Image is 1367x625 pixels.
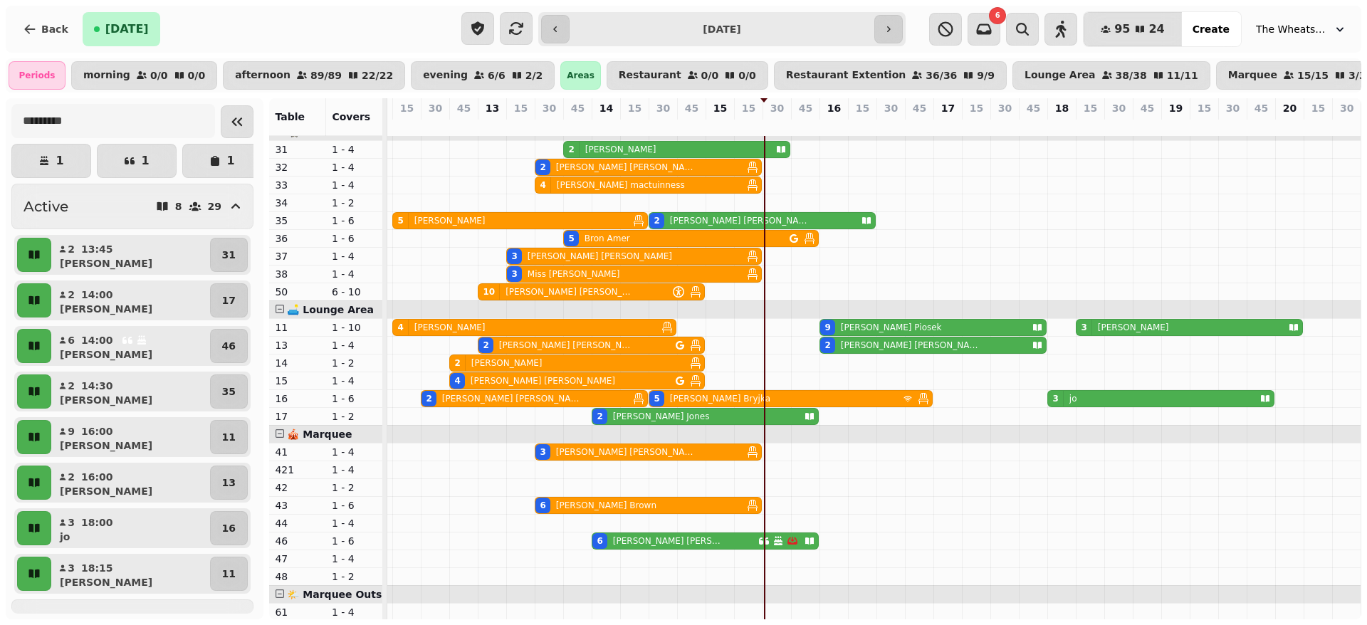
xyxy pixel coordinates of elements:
[60,575,152,589] p: [PERSON_NAME]
[67,288,75,302] p: 2
[841,340,979,351] p: [PERSON_NAME] [PERSON_NAME]
[54,557,207,591] button: 318:15[PERSON_NAME]
[597,411,602,422] div: 2
[540,500,545,511] div: 6
[800,118,811,132] p: 0
[1114,23,1130,35] span: 95
[81,242,113,256] p: 13:45
[913,118,925,132] p: 0
[770,101,784,115] p: 30
[9,61,66,90] div: Periods
[332,552,377,566] p: 1 - 4
[454,357,460,369] div: 2
[54,238,207,272] button: 213:45[PERSON_NAME]
[332,516,377,530] p: 1 - 4
[97,144,177,178] button: 1
[188,70,206,80] p: 0 / 0
[332,249,377,263] p: 1 - 4
[332,409,377,424] p: 1 - 2
[11,184,253,229] button: Active829
[210,374,248,409] button: 35
[222,248,236,262] p: 31
[222,293,236,308] p: 17
[401,118,412,132] p: 9
[557,179,685,191] p: [PERSON_NAME] mactuinness
[222,521,236,535] p: 16
[81,470,113,484] p: 16:00
[67,379,75,393] p: 2
[150,70,168,80] p: 0 / 0
[175,201,182,211] p: 8
[1226,101,1240,115] p: 30
[60,302,152,316] p: [PERSON_NAME]
[1084,12,1182,46] button: 9524
[81,424,113,438] p: 16:00
[841,322,942,333] p: [PERSON_NAME] Piosek
[856,101,869,115] p: 15
[332,356,377,370] p: 1 - 2
[275,480,320,495] p: 42
[411,61,555,90] button: evening6/62/2
[828,118,839,132] p: 11
[423,70,468,81] p: evening
[210,329,248,363] button: 46
[568,144,574,155] div: 2
[713,101,727,115] p: 15
[515,118,526,132] p: 6
[332,374,377,388] p: 1 - 4
[1297,70,1329,80] p: 15 / 15
[1341,118,1353,132] p: 0
[332,569,377,584] p: 1 - 2
[210,557,248,591] button: 11
[483,286,495,298] div: 10
[332,142,377,157] p: 1 - 4
[685,101,698,115] p: 45
[275,498,320,513] p: 43
[275,196,320,210] p: 34
[506,286,636,298] p: [PERSON_NAME] [PERSON_NAME]
[67,561,75,575] p: 3
[999,118,1010,132] p: 0
[742,101,755,115] p: 15
[824,322,830,333] div: 9
[1247,16,1356,42] button: The Wheatsheaf
[414,322,486,333] p: [PERSON_NAME]
[60,347,152,362] p: [PERSON_NAME]
[1012,61,1210,90] button: Lounge Area38/3811/11
[1056,118,1067,132] p: 3
[81,561,113,575] p: 18:15
[885,118,896,132] p: 0
[607,61,768,90] button: Restaurant0/00/0
[926,70,957,80] p: 36 / 36
[362,70,393,80] p: 22 / 22
[1227,118,1238,132] p: 0
[486,118,498,132] p: 18
[824,340,830,351] div: 2
[556,162,694,173] p: [PERSON_NAME] [PERSON_NAME]
[275,392,320,406] p: 16
[275,178,320,192] p: 33
[222,339,236,353] p: 46
[332,267,377,281] p: 1 - 4
[71,61,217,90] button: morning0/00/0
[543,118,555,132] p: 15
[585,144,656,155] p: [PERSON_NAME]
[1193,24,1230,34] span: Create
[568,233,574,244] div: 5
[222,384,236,399] p: 35
[738,70,756,80] p: 0 / 0
[1167,70,1198,80] p: 11 / 11
[332,445,377,459] p: 1 - 4
[458,118,469,132] p: 6
[654,393,659,404] div: 5
[226,155,234,167] p: 1
[656,101,670,115] p: 30
[540,179,545,191] div: 4
[619,70,681,81] p: Restaurant
[287,304,373,315] span: 🛋️ Lounge Area
[332,534,377,548] p: 1 - 6
[235,70,290,81] p: afternoon
[275,409,320,424] p: 17
[332,285,377,299] p: 6 - 10
[827,101,841,115] p: 16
